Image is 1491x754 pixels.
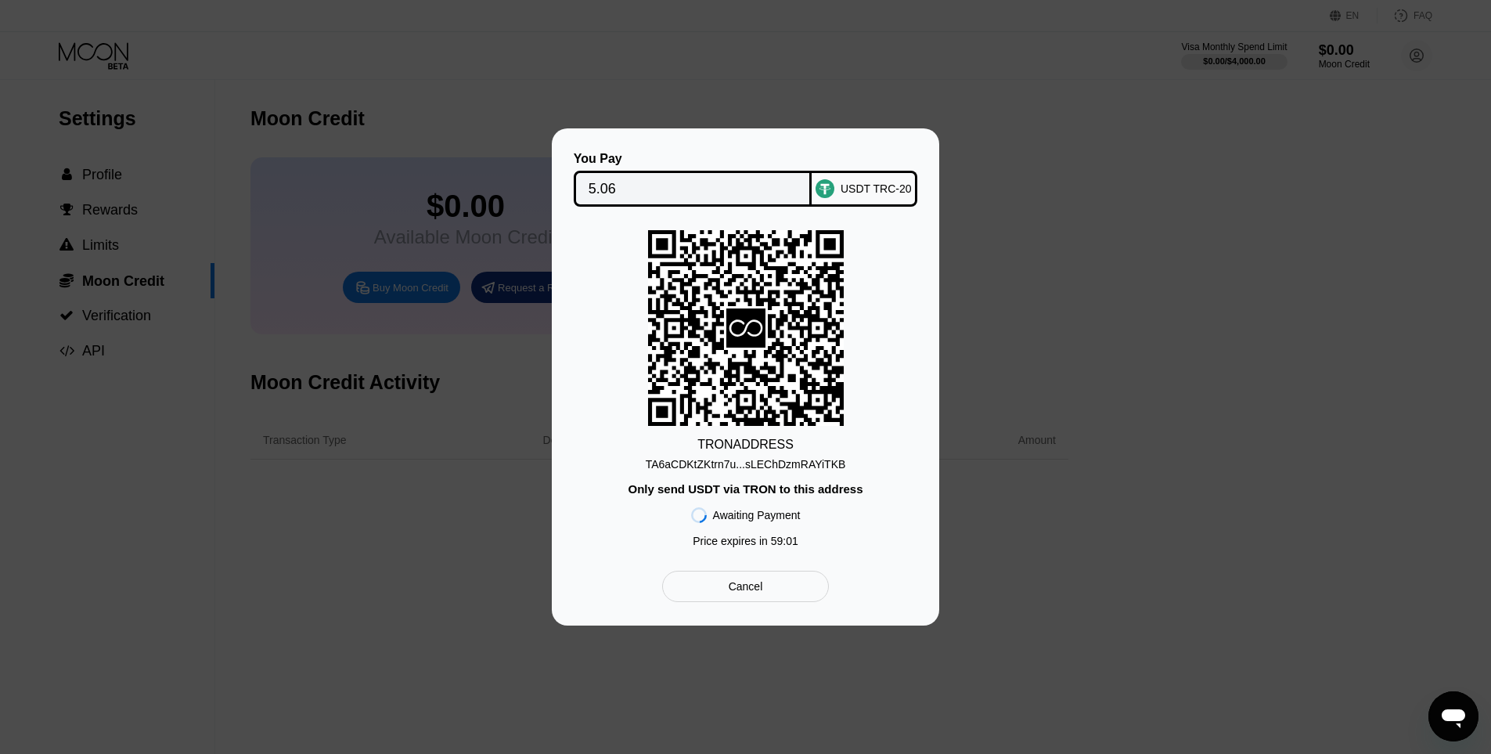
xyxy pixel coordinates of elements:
div: Cancel [729,579,763,593]
div: USDT TRC-20 [841,182,912,195]
div: Only send USDT via TRON to this address [628,482,863,496]
span: 59 : 01 [771,535,798,547]
div: Cancel [662,571,829,602]
div: Price expires in [693,535,798,547]
div: TRON ADDRESS [697,438,794,452]
div: TA6aCDKtZKtrn7u...sLEChDzmRAYiTKB [646,452,846,471]
div: You Pay [574,152,812,166]
div: Awaiting Payment [713,509,801,521]
iframe: Кнопка запуска окна обмена сообщениями [1428,691,1478,741]
div: You PayUSDT TRC-20 [575,152,916,207]
div: TA6aCDKtZKtrn7u...sLEChDzmRAYiTKB [646,458,846,471]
